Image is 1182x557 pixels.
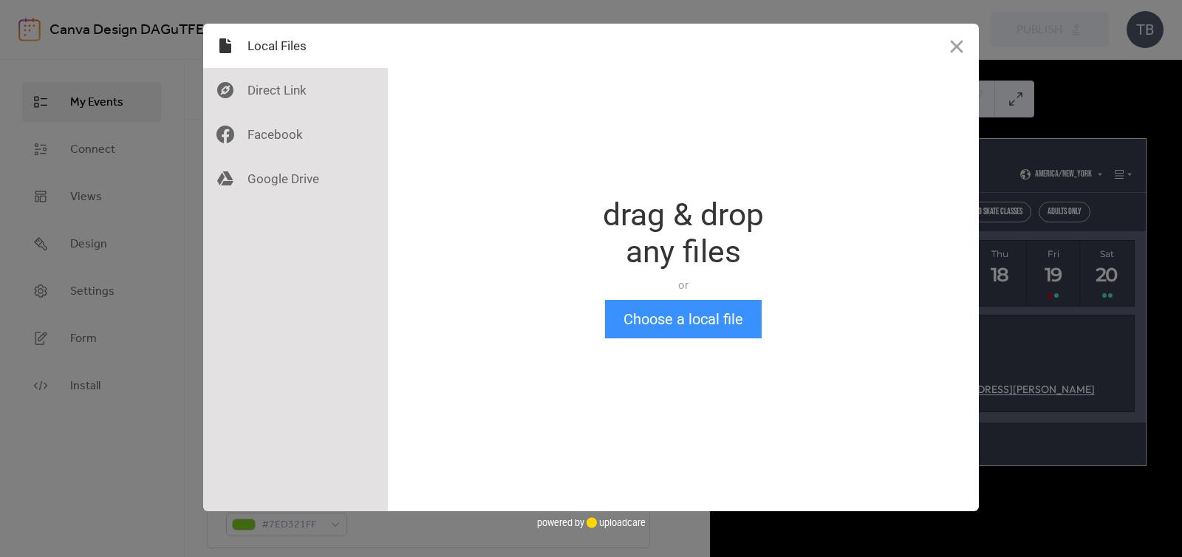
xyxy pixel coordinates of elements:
div: or [603,278,764,293]
a: uploadcare [584,517,646,528]
div: drag & drop any files [603,197,764,270]
div: Facebook [203,112,388,157]
div: powered by [537,511,646,533]
div: Google Drive [203,157,388,201]
button: Close [935,24,979,68]
div: Local Files [203,24,388,68]
button: Choose a local file [605,300,762,338]
div: Direct Link [203,68,388,112]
